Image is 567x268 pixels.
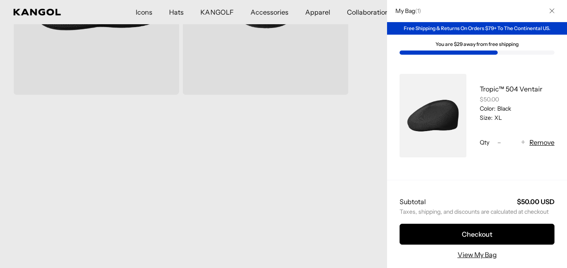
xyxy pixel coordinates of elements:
[400,41,554,47] div: You are $29 away from free shipping
[480,85,542,93] a: Tropic™ 504 Ventair
[387,22,567,35] div: Free Shipping & Returns On Orders $79+ To The Continental US.
[493,137,505,147] button: -
[529,137,554,147] button: Remove Tropic™ 504 Ventair - Black / XL
[400,208,554,215] small: Taxes, shipping, and discounts are calculated at checkout
[480,96,554,103] div: $50.00
[480,139,489,146] span: Qty
[493,114,502,121] dd: XL
[400,224,554,245] button: Checkout
[417,7,419,15] span: 1
[400,197,426,206] h2: Subtotal
[415,7,421,15] span: ( )
[480,105,496,112] dt: Color:
[480,114,493,121] dt: Size:
[496,105,511,112] dd: Black
[458,250,497,260] a: View My Bag
[521,137,525,148] span: +
[517,197,554,206] strong: $50.00 USD
[391,7,421,15] h2: My Bag
[517,137,529,147] button: +
[505,137,517,147] input: Quantity for Tropic™ 504 Ventair
[497,137,501,148] span: -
